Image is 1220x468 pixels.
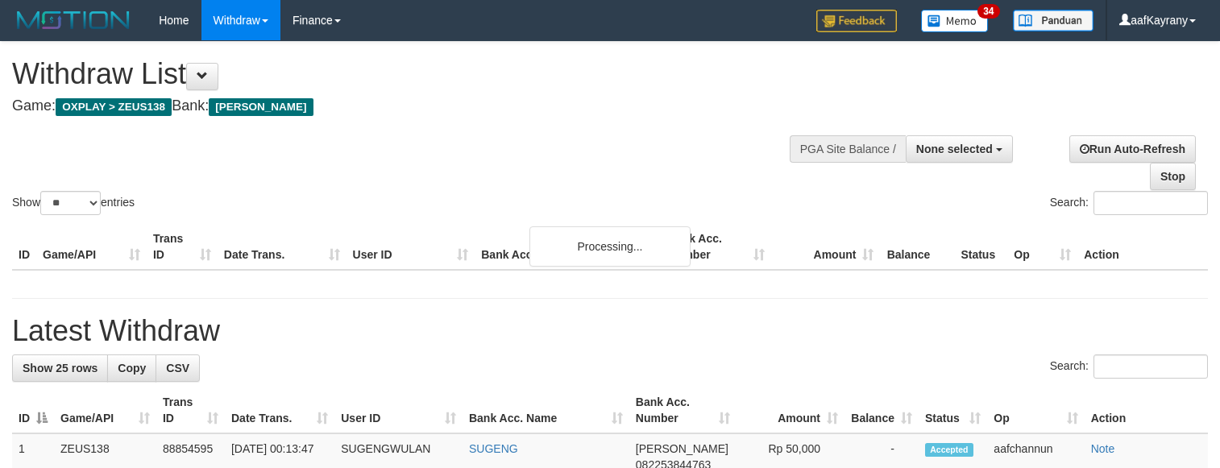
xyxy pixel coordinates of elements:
[12,58,797,90] h1: Withdraw List
[334,387,463,433] th: User ID: activate to sort column ascending
[1093,191,1208,215] input: Search:
[346,224,475,270] th: User ID
[463,387,629,433] th: Bank Acc. Name: activate to sort column ascending
[225,387,334,433] th: Date Trans.: activate to sort column ascending
[469,442,518,455] a: SUGENG
[790,135,906,163] div: PGA Site Balance /
[218,224,346,270] th: Date Trans.
[36,224,147,270] th: Game/API
[1077,224,1208,270] th: Action
[12,98,797,114] h4: Game: Bank:
[1085,387,1208,433] th: Action
[977,4,999,19] span: 34
[54,387,156,433] th: Game/API: activate to sort column ascending
[12,224,36,270] th: ID
[1007,224,1077,270] th: Op
[12,387,54,433] th: ID: activate to sort column descending
[12,8,135,32] img: MOTION_logo.png
[737,387,844,433] th: Amount: activate to sort column ascending
[156,354,200,382] a: CSV
[925,443,973,457] span: Accepted
[906,135,1013,163] button: None selected
[1150,163,1196,190] a: Stop
[916,143,993,155] span: None selected
[921,10,989,32] img: Button%20Memo.svg
[662,224,771,270] th: Bank Acc. Number
[1050,191,1208,215] label: Search:
[118,362,146,375] span: Copy
[919,387,987,433] th: Status: activate to sort column ascending
[12,191,135,215] label: Show entries
[12,315,1208,347] h1: Latest Withdraw
[56,98,172,116] span: OXPLAY > ZEUS138
[12,354,108,382] a: Show 25 rows
[816,10,897,32] img: Feedback.jpg
[954,224,1007,270] th: Status
[209,98,313,116] span: [PERSON_NAME]
[629,387,737,433] th: Bank Acc. Number: activate to sort column ascending
[1093,354,1208,379] input: Search:
[987,387,1084,433] th: Op: activate to sort column ascending
[40,191,101,215] select: Showentries
[844,387,919,433] th: Balance: activate to sort column ascending
[880,224,954,270] th: Balance
[771,224,881,270] th: Amount
[107,354,156,382] a: Copy
[1069,135,1196,163] a: Run Auto-Refresh
[636,442,728,455] span: [PERSON_NAME]
[156,387,225,433] th: Trans ID: activate to sort column ascending
[23,362,98,375] span: Show 25 rows
[1091,442,1115,455] a: Note
[166,362,189,375] span: CSV
[529,226,691,267] div: Processing...
[475,224,661,270] th: Bank Acc. Name
[147,224,218,270] th: Trans ID
[1013,10,1093,31] img: panduan.png
[1050,354,1208,379] label: Search:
